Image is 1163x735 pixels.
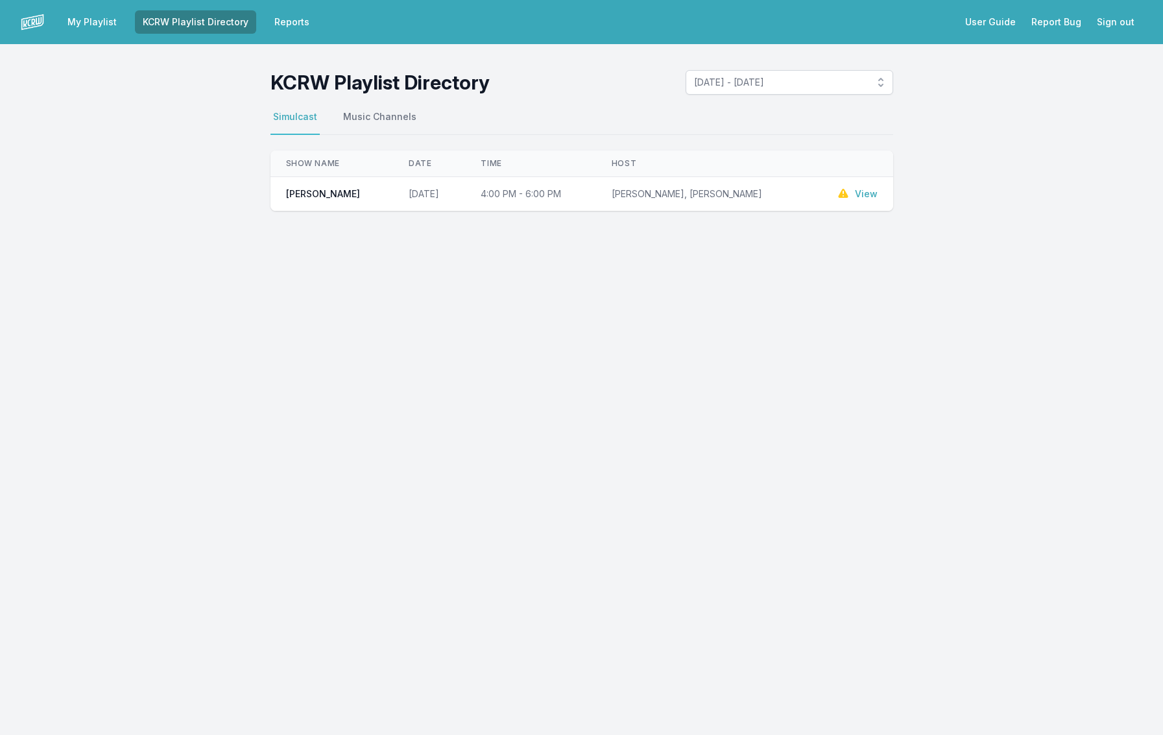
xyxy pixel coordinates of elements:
a: My Playlist [60,10,125,34]
th: Date [393,151,465,177]
td: [PERSON_NAME], [PERSON_NAME] [596,177,809,211]
button: [DATE] - [DATE] [686,70,893,95]
a: User Guide [957,10,1024,34]
button: Sign out [1089,10,1142,34]
span: [DATE] - [DATE] [694,76,867,89]
a: Reports [267,10,317,34]
th: Show Name [270,151,394,177]
button: Simulcast [270,110,320,135]
th: Host [596,151,809,177]
img: logo-white-87cec1fa9cbef997252546196dc51331.png [21,10,44,34]
h1: KCRW Playlist Directory [270,71,490,94]
td: [DATE] [393,177,465,211]
a: View [855,187,878,200]
a: KCRW Playlist Directory [135,10,256,34]
button: Music Channels [341,110,419,135]
td: 4:00 PM - 6:00 PM [465,177,595,211]
span: [PERSON_NAME] [286,187,360,200]
a: Report Bug [1024,10,1089,34]
th: Time [465,151,595,177]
